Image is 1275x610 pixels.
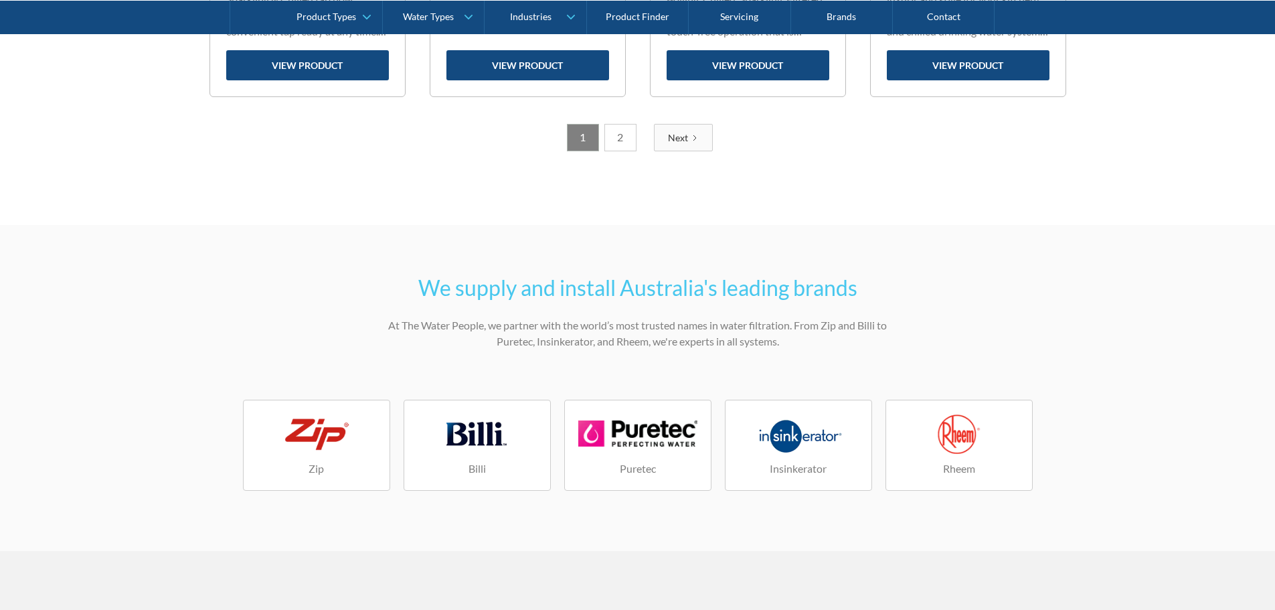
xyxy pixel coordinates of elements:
a: 1 [567,124,599,151]
div: Industries [510,11,551,22]
a: view product [226,50,389,80]
a: Next Page [654,124,713,151]
a: view product [667,50,829,80]
a: Insinkerator [725,400,872,491]
h4: Billi [469,461,486,477]
div: Product Types [296,11,356,22]
h4: Puretec [620,461,656,477]
div: Water Types [403,11,454,22]
a: 2 [604,124,636,151]
h4: Zip [309,461,324,477]
p: At The Water People, we partner with the world’s most trusted names in water filtration. From Zip... [377,317,899,350]
div: List [209,124,1066,151]
a: Rheem [885,400,1033,491]
h2: We supply and install Australia's leading brands [377,272,899,304]
h4: Insinkerator [770,461,827,477]
iframe: podium webchat widget bubble [1168,543,1275,610]
h4: Rheem [943,461,975,477]
a: view product [887,50,1049,80]
a: Zip [243,400,390,491]
a: view product [446,50,609,80]
div: Next [668,131,688,145]
a: Billi [404,400,551,491]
